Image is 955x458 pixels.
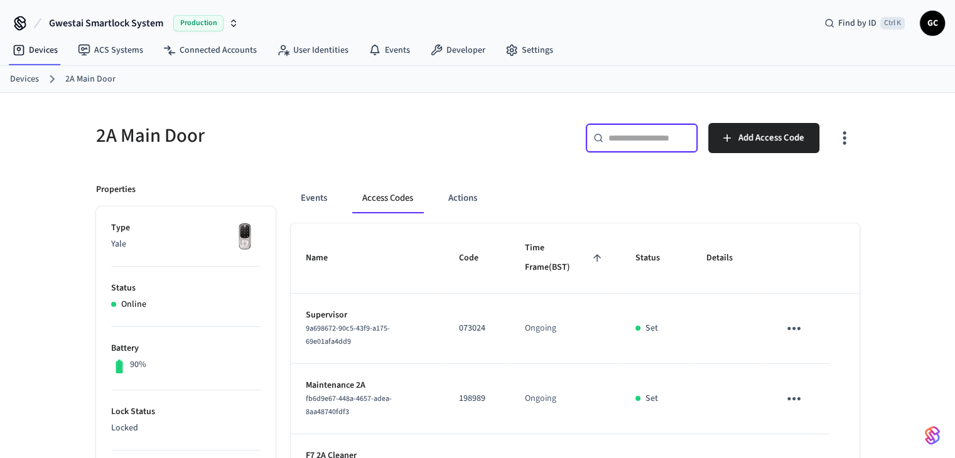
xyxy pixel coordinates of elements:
p: Locked [111,422,261,435]
img: SeamLogoGradient.69752ec5.svg [925,425,940,445]
span: 9a698672-90c5-43f9-a175-69e01afa4dd9 [306,323,390,347]
span: fb6d9e67-448a-4657-adea-8aa48740fdf3 [306,393,392,417]
p: Battery [111,342,261,355]
div: Find by IDCtrl K [814,12,915,35]
p: Lock Status [111,405,261,418]
span: Add Access Code [738,130,804,146]
p: Status [111,282,261,295]
a: Connected Accounts [153,39,267,61]
a: Developer [420,39,495,61]
p: 073024 [459,322,495,335]
p: 90% [130,358,146,371]
span: Code [459,248,495,268]
button: Access Codes [352,183,423,213]
td: Ongoing [510,364,620,434]
a: ACS Systems [68,39,153,61]
p: Set [645,392,658,405]
span: Find by ID [838,17,877,29]
button: Actions [438,183,487,213]
span: Ctrl K [880,17,905,29]
a: Events [359,39,420,61]
span: GC [921,12,944,35]
p: Online [121,298,146,311]
p: Properties [96,183,136,196]
p: 198989 [459,392,495,405]
span: Production [173,15,224,31]
a: Settings [495,39,563,61]
td: Ongoing [510,294,620,364]
p: Set [645,322,658,335]
p: Supervisor [306,309,429,322]
a: Devices [10,73,39,86]
h5: 2A Main Door [96,123,470,149]
a: User Identities [267,39,359,61]
button: GC [920,11,945,36]
img: Yale Assure Touchscreen Wifi Smart Lock, Satin Nickel, Front [229,221,261,253]
p: Yale [111,238,261,251]
span: Status [635,248,676,268]
span: Gwestai Smartlock System [49,16,163,31]
span: Name [306,248,344,268]
span: Details [706,248,749,268]
button: Events [291,183,337,213]
p: Maintenance 2A [306,379,429,392]
button: Add Access Code [708,123,819,153]
div: ant example [291,183,860,213]
p: Type [111,221,261,235]
span: Time Frame(BST) [525,238,605,278]
a: 2A Main Door [65,73,116,86]
a: Devices [3,39,68,61]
